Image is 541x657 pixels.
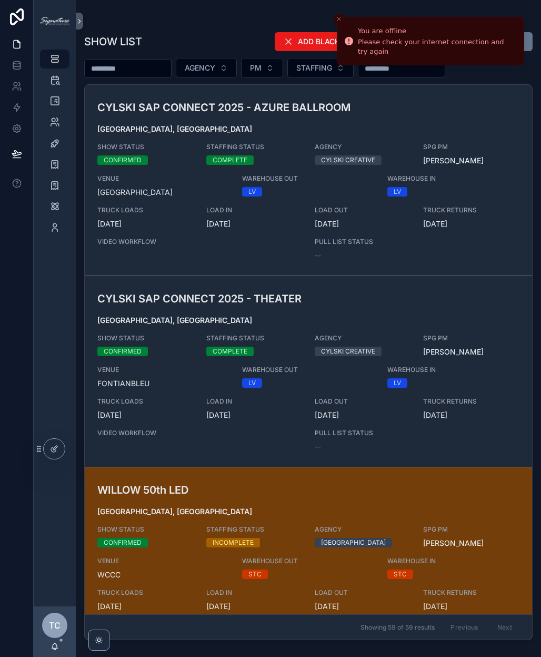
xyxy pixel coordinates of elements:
[97,557,229,565] span: VENUE
[176,58,237,78] button: Select Button
[315,589,410,597] span: LOAD OUT
[394,378,401,388] div: LV
[85,276,532,467] a: CYLSKI SAP CONNECT 2025 - THEATER[GEOGRAPHIC_DATA], [GEOGRAPHIC_DATA]SHOW STATUSCONFIRMEDSTAFFING...
[97,206,194,214] span: TRUCK LOADS
[97,366,229,374] span: VENUE
[358,37,515,56] div: Please check your internet connection and try again
[394,187,401,197] div: LV
[394,570,407,579] div: STC
[275,32,364,51] button: ADD BLACKOUT
[423,334,519,342] span: SPG PM
[360,623,435,632] span: Showing 59 of 59 results
[248,378,256,388] div: LV
[315,397,410,406] span: LOAD OUT
[423,155,484,166] a: [PERSON_NAME]
[250,63,262,73] span: PM
[85,85,532,276] a: CYLSKI SAP CONNECT 2025 - AZURE BALLROOM[GEOGRAPHIC_DATA], [GEOGRAPHIC_DATA]SHOW STATUSCONFIRMEDS...
[206,601,303,612] span: [DATE]
[242,366,374,374] span: WAREHOUSE OUT
[287,58,354,78] button: Select Button
[423,589,519,597] span: TRUCK RETURNS
[241,58,283,78] button: Select Button
[423,206,519,214] span: TRUCK RETURNS
[97,378,229,389] span: FONTIANBLEU
[298,36,356,47] span: ADD BLACKOUT
[423,143,519,151] span: SPG PM
[97,219,194,229] span: [DATE]
[315,410,410,420] span: [DATE]
[358,26,515,36] div: You are offline
[242,557,374,565] span: WAREHOUSE OUT
[49,619,61,632] span: TC
[97,589,194,597] span: TRUCK LOADS
[97,525,194,534] span: SHOW STATUS
[97,429,302,437] span: VIDEO WORKFLOW
[185,63,215,73] span: AGENCY
[206,219,303,229] span: [DATE]
[206,143,303,151] span: STAFFING STATUS
[296,63,332,73] span: STAFFING
[315,219,410,229] span: [DATE]
[213,155,247,165] div: COMPLETE
[423,410,519,420] span: [DATE]
[97,143,194,151] span: SHOW STATUS
[248,570,262,579] div: STC
[206,589,303,597] span: LOAD IN
[387,174,484,183] span: WAREHOUSE IN
[423,525,519,534] span: SPG PM
[97,316,252,325] strong: [GEOGRAPHIC_DATA], [GEOGRAPHIC_DATA]
[423,538,484,548] a: [PERSON_NAME]
[206,397,303,406] span: LOAD IN
[97,334,194,342] span: SHOW STATUS
[315,601,410,612] span: [DATE]
[423,219,519,229] span: [DATE]
[97,570,229,580] span: WCCC
[104,155,142,165] div: CONFIRMED
[423,601,519,612] span: [DATE]
[97,124,252,133] strong: [GEOGRAPHIC_DATA], [GEOGRAPHIC_DATA]
[315,334,410,342] span: AGENCY
[315,442,321,452] span: --
[206,206,303,214] span: LOAD IN
[321,538,386,547] div: [GEOGRAPHIC_DATA]
[423,397,519,406] span: TRUCK RETURNS
[104,538,142,547] div: CONFIRMED
[213,347,247,356] div: COMPLETE
[206,410,303,420] span: [DATE]
[387,557,484,565] span: WAREHOUSE IN
[387,366,484,374] span: WAREHOUSE IN
[315,206,410,214] span: LOAD OUT
[97,482,375,498] h3: WILLOW 50th LED
[315,143,410,151] span: AGENCY
[321,347,375,356] div: CYLSKI CREATIVE
[97,238,302,246] span: VIDEO WORKFLOW
[242,174,374,183] span: WAREHOUSE OUT
[321,155,375,165] div: CYLSKI CREATIVE
[206,334,303,342] span: STAFFING STATUS
[423,347,484,357] a: [PERSON_NAME]
[315,429,410,437] span: PULL LIST STATUS
[97,410,194,420] span: [DATE]
[84,34,142,49] h1: SHOW LIST
[34,42,76,251] div: scrollable content
[97,187,229,198] span: [GEOGRAPHIC_DATA]
[97,174,229,183] span: VENUE
[315,250,321,261] span: --
[248,187,256,197] div: LV
[97,601,194,612] span: [DATE]
[315,238,410,246] span: PULL LIST STATUS
[206,525,303,534] span: STAFFING STATUS
[104,347,142,356] div: CONFIRMED
[97,507,252,516] strong: [GEOGRAPHIC_DATA], [GEOGRAPHIC_DATA]
[315,525,410,534] span: AGENCY
[334,14,344,24] button: Close toast
[40,17,69,25] img: App logo
[213,538,254,547] div: INCOMPLETE
[97,291,375,307] h3: CYLSKI SAP CONNECT 2025 - THEATER
[97,100,375,115] h3: CYLSKI SAP CONNECT 2025 - AZURE BALLROOM
[97,397,194,406] span: TRUCK LOADS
